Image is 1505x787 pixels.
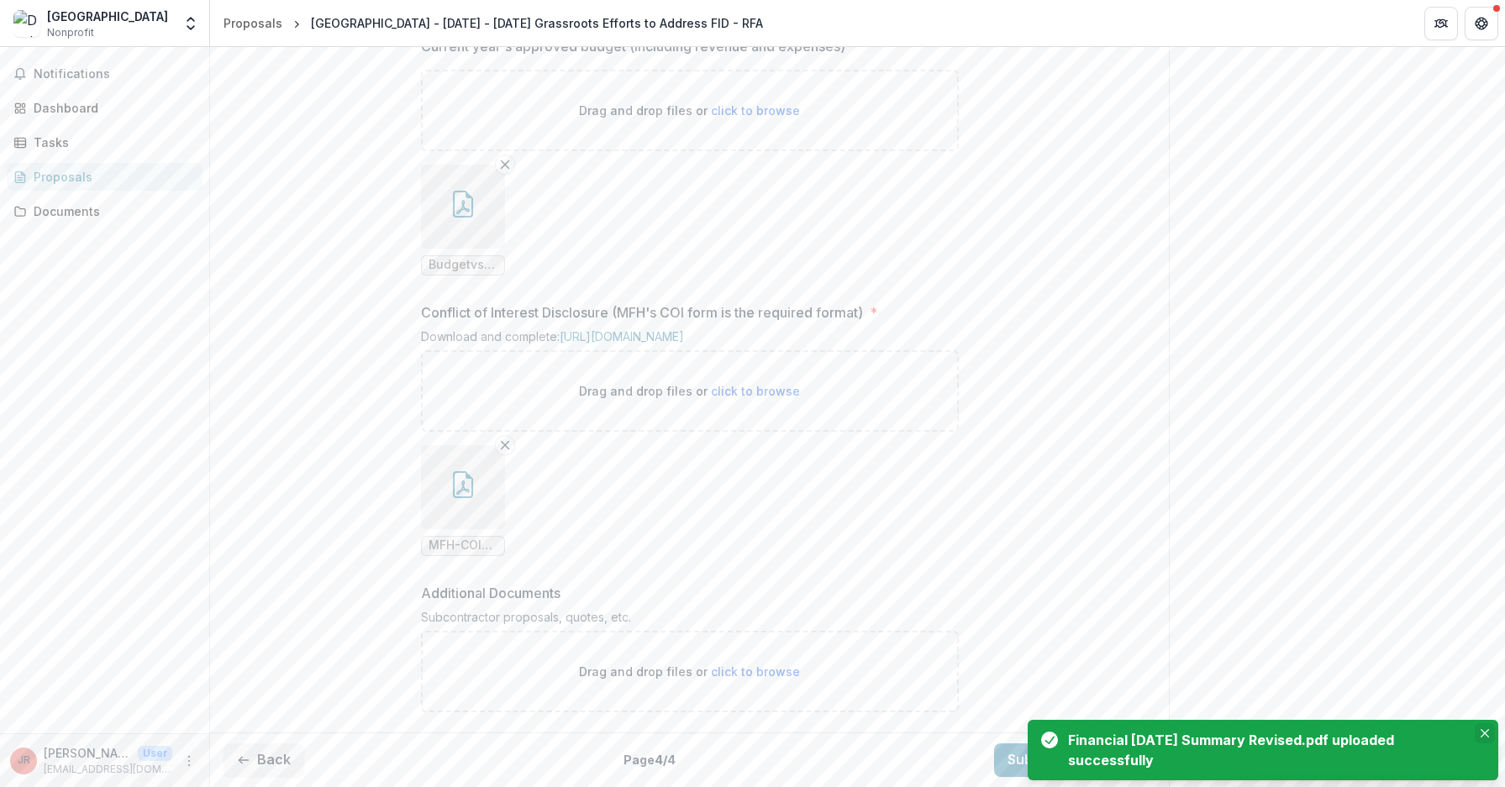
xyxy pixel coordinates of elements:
[1021,713,1505,787] div: Notifications-bottom-right
[34,134,189,151] div: Tasks
[1424,7,1458,40] button: Partners
[429,258,497,272] span: BudgetvsActuals2025-FY25PL.pdf
[711,384,800,398] span: click to browse
[1475,723,1495,743] button: Close
[421,302,863,323] p: Conflict of Interest Disclosure (MFH's COI form is the required format)
[138,746,172,761] p: User
[34,168,189,186] div: Proposals
[421,610,959,631] div: Subcontractor proposals, quotes, etc.
[1068,730,1465,770] div: Financial [DATE] Summary Revised.pdf uploaded successfully
[7,129,203,156] a: Tasks
[7,163,203,191] a: Proposals
[579,102,800,119] p: Drag and drop files or
[421,583,560,603] p: Additional Documents
[495,155,515,175] button: Remove File
[560,329,684,344] a: [URL][DOMAIN_NAME]
[421,445,505,556] div: Remove FileMFH-COI-Disclosure-Grant_Dent.pdf
[217,11,770,35] nav: breadcrumb
[311,14,763,32] div: [GEOGRAPHIC_DATA] - [DATE] - [DATE] Grassroots Efforts to Address FID - RFA
[217,11,289,35] a: Proposals
[421,165,505,275] div: Remove FileBudgetvsActuals2025-FY25PL.pdf
[224,14,282,32] div: Proposals
[47,8,168,25] div: [GEOGRAPHIC_DATA]
[711,664,800,679] span: click to browse
[7,94,203,122] a: Dashboard
[711,103,800,118] span: click to browse
[13,10,40,37] img: Dent County Health Center
[224,743,304,777] button: Back
[18,755,30,766] div: Jessica Ricks
[34,67,196,81] span: Notifications
[495,435,515,455] button: Remove File
[994,743,1155,777] button: Submit Response
[44,762,172,777] p: [EMAIL_ADDRESS][DOMAIN_NAME]
[44,744,131,762] p: [PERSON_NAME]
[429,538,497,553] span: MFH-COI-Disclosure-Grant_Dent.pdf
[34,99,189,117] div: Dashboard
[7,197,203,225] a: Documents
[1465,7,1498,40] button: Get Help
[179,751,199,771] button: More
[579,663,800,680] p: Drag and drop files or
[624,751,676,769] p: Page 4 / 4
[179,7,203,40] button: Open entity switcher
[47,25,94,40] span: Nonprofit
[579,382,800,400] p: Drag and drop files or
[421,329,959,350] div: Download and complete:
[34,202,189,220] div: Documents
[7,60,203,87] button: Notifications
